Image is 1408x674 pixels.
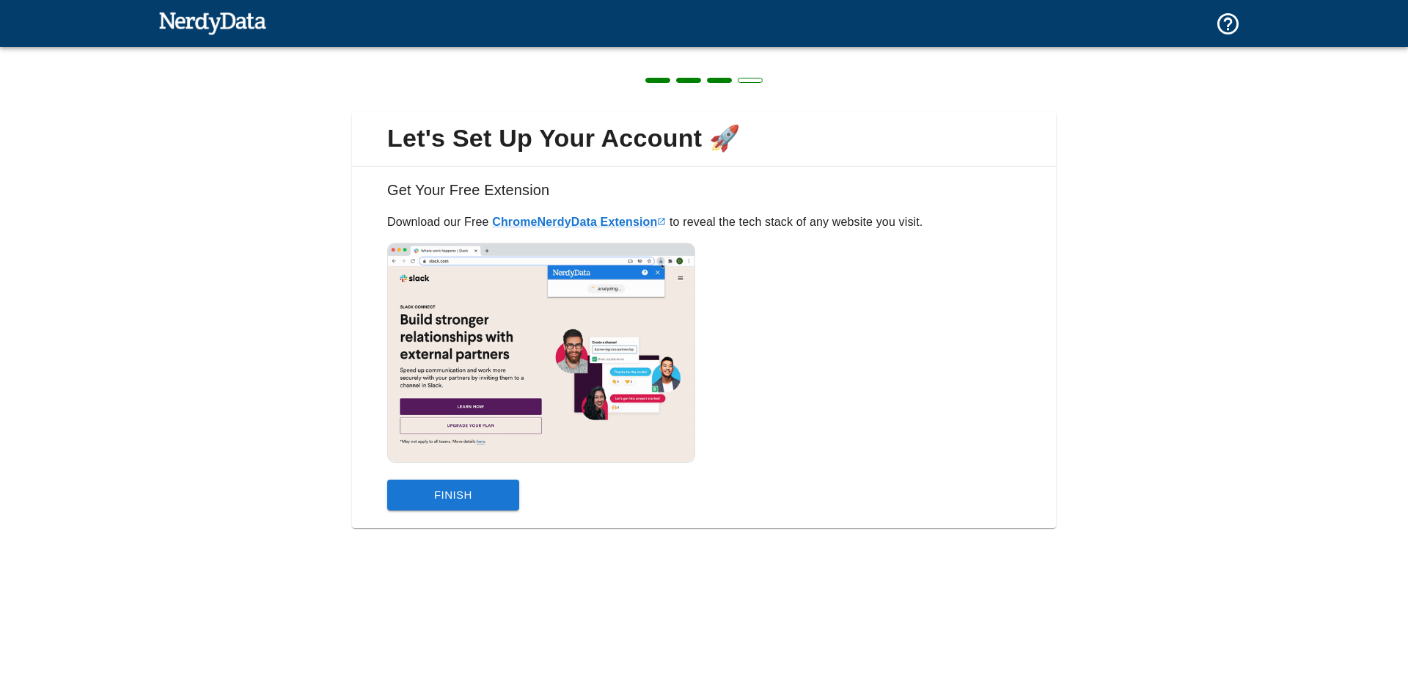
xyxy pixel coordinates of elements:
[492,216,666,228] a: ChromeNerdyData Extension
[1206,2,1250,45] button: Support and Documentation
[364,123,1044,154] span: Let's Set Up Your Account 🚀
[387,213,1021,231] p: Download our Free to reveal the tech stack of any website you visit.
[158,8,266,37] img: NerdyData.com
[387,480,519,510] button: Finish
[1335,570,1390,626] iframe: Drift Widget Chat Controller
[364,178,1044,213] h6: Get Your Free Extension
